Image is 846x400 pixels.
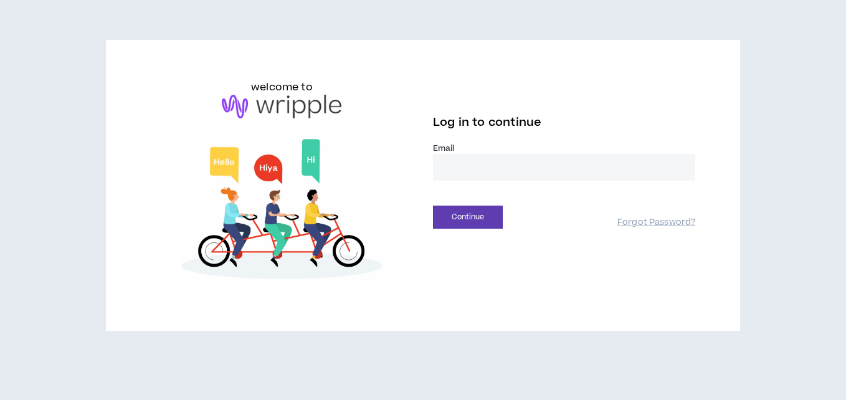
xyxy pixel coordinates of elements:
[433,143,695,154] label: Email
[433,115,541,130] span: Log in to continue
[251,80,313,95] h6: welcome to
[433,206,503,229] button: Continue
[617,217,695,229] a: Forgot Password?
[222,95,341,118] img: logo-brand.png
[151,131,413,291] img: Welcome to Wripple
